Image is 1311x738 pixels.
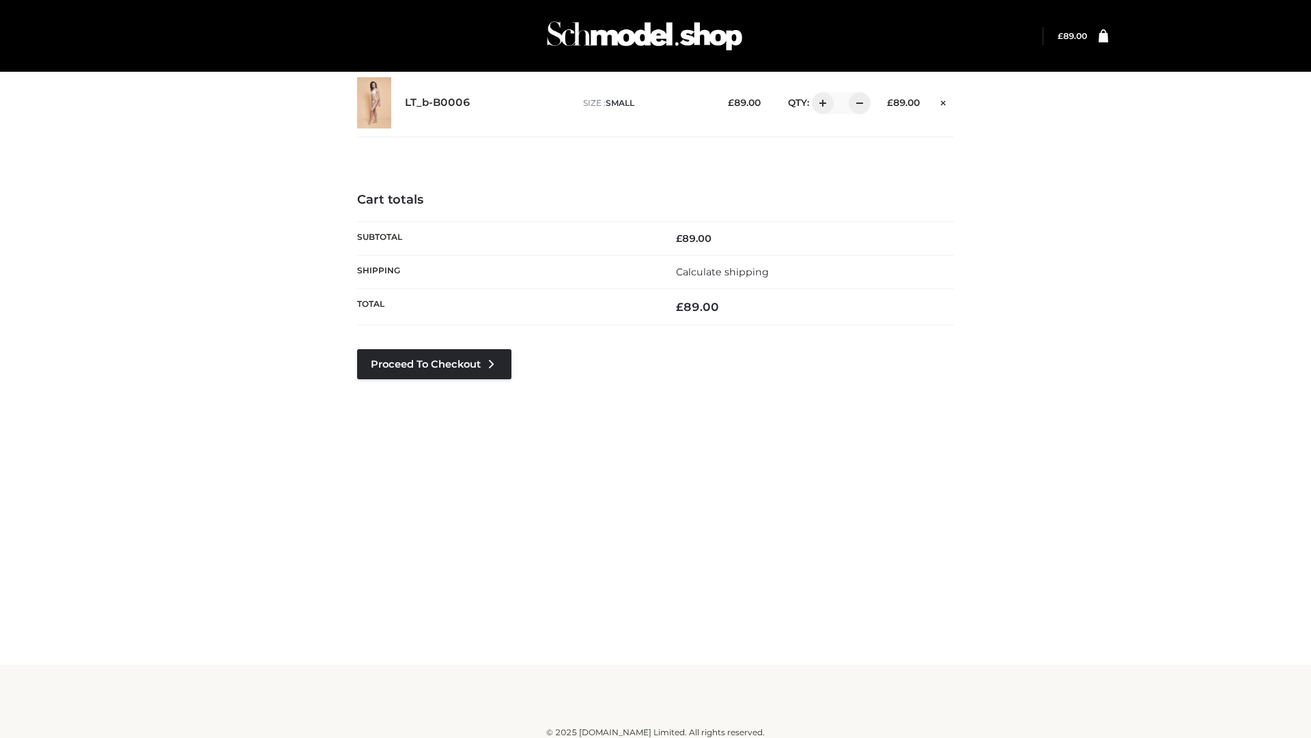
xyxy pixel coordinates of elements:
bdi: 89.00 [676,300,719,314]
span: SMALL [606,98,634,108]
p: size : [583,97,707,109]
bdi: 89.00 [676,232,711,245]
span: £ [728,97,734,108]
a: Remove this item [933,92,954,110]
div: QTY: [774,92,866,114]
span: £ [676,300,683,314]
bdi: 89.00 [1058,31,1087,41]
bdi: 89.00 [887,97,920,108]
th: Total [357,289,655,325]
a: Calculate shipping [676,266,769,278]
a: £89.00 [1058,31,1087,41]
span: £ [1058,31,1063,41]
bdi: 89.00 [728,97,761,108]
th: Shipping [357,255,655,288]
th: Subtotal [357,221,655,255]
a: LT_b-B0006 [405,96,470,109]
img: LT_b-B0006 - SMALL [357,77,391,128]
span: £ [887,97,893,108]
img: Schmodel Admin 964 [542,9,747,63]
span: £ [676,232,682,245]
h4: Cart totals [357,193,954,208]
a: Proceed to Checkout [357,349,511,379]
